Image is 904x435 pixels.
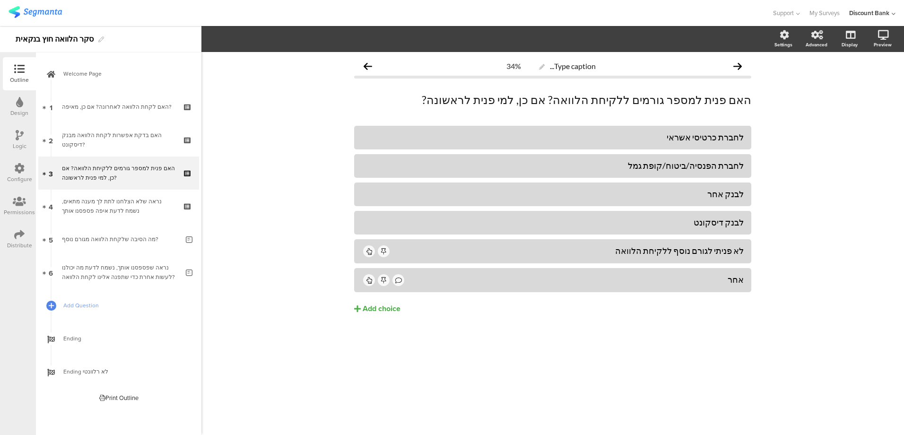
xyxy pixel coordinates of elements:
[363,304,400,314] div: Add choice
[550,61,596,70] span: Type caption...
[63,69,184,78] span: Welcome Page
[50,102,52,112] span: 1
[354,93,751,107] p: האם פנית למספר גורמים ללקיחת הלוואה? אם כן, למי פנית לראשונה?
[354,297,751,321] button: Add choice
[62,263,179,282] div: נראה שפספסנו אותך, נשמח לדעת מה יכולנו לעשות אחרת כדי שתפנה אלינו לקחת הלוואה?
[362,189,744,200] div: לבנק אחר
[38,256,199,289] a: 6 נראה שפספסנו אותך, נשמח לדעת מה יכולנו לעשות אחרת כדי שתפנה אלינו לקחת הלוואה?
[7,241,32,250] div: Distribute
[849,9,889,17] div: Discount Bank
[63,367,184,376] span: Ending לא רלוונטי
[774,41,792,48] div: Settings
[62,102,175,112] div: האם לקחת הלוואה לאחרונה? אם כן, מאיפה?
[773,9,794,17] span: Support
[874,41,892,48] div: Preview
[38,123,199,157] a: 2 האם בדקת אפשרות לקחת הלוואה מבנק דיסקונט?
[49,267,53,278] span: 6
[99,393,139,402] div: Print Outline
[842,41,858,48] div: Display
[62,164,175,183] div: האם פנית למספר גורמים ללקיחת הלוואה? אם כן, למי פנית לראשונה?
[10,76,29,84] div: Outline
[9,6,62,18] img: segmanta logo
[391,245,744,256] div: לא פניתי לגורם נוסף ללקיחת הלוואה
[362,132,744,143] div: לחברת כרטיסי אשראי
[38,322,199,355] a: Ending
[62,130,175,149] div: האם בדקת אפשרות לקחת הלוואה מבנק דיסקונט?
[63,301,184,310] span: Add Question
[63,334,184,343] span: Ending
[49,168,53,178] span: 3
[806,41,827,48] div: Advanced
[16,32,94,47] div: סקר הלוואה חוץ בנקאית
[10,109,28,117] div: Design
[7,175,32,183] div: Configure
[362,217,744,228] div: לבנק דיסקונט
[49,135,53,145] span: 2
[38,355,199,388] a: Ending לא רלוונטי
[406,274,744,285] div: אחר
[13,142,26,150] div: Logic
[49,201,53,211] span: 4
[4,208,35,217] div: Permissions
[38,90,199,123] a: 1 האם לקחת הלוואה לאחרונה? אם כן, מאיפה?
[506,61,521,70] div: 34%
[38,157,199,190] a: 3 האם פנית למספר גורמים ללקיחת הלוואה? אם כן, למי פנית לראשונה?
[38,57,199,90] a: Welcome Page
[38,190,199,223] a: 4 נראה שלא הצלחנו לתת לך מענה מתאים, נשמח לדעת איפה פספסנו אותך
[62,197,175,216] div: נראה שלא הצלחנו לתת לך מענה מתאים, נשמח לדעת איפה פספסנו אותך
[62,235,179,244] div: מה הסיבה שלקחת הלוואה מגורם נוסף?
[362,160,744,171] div: לחברת הפנסיה/ביטוח/קופת גמל
[49,234,53,244] span: 5
[38,223,199,256] a: 5 מה הסיבה שלקחת הלוואה מגורם נוסף?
